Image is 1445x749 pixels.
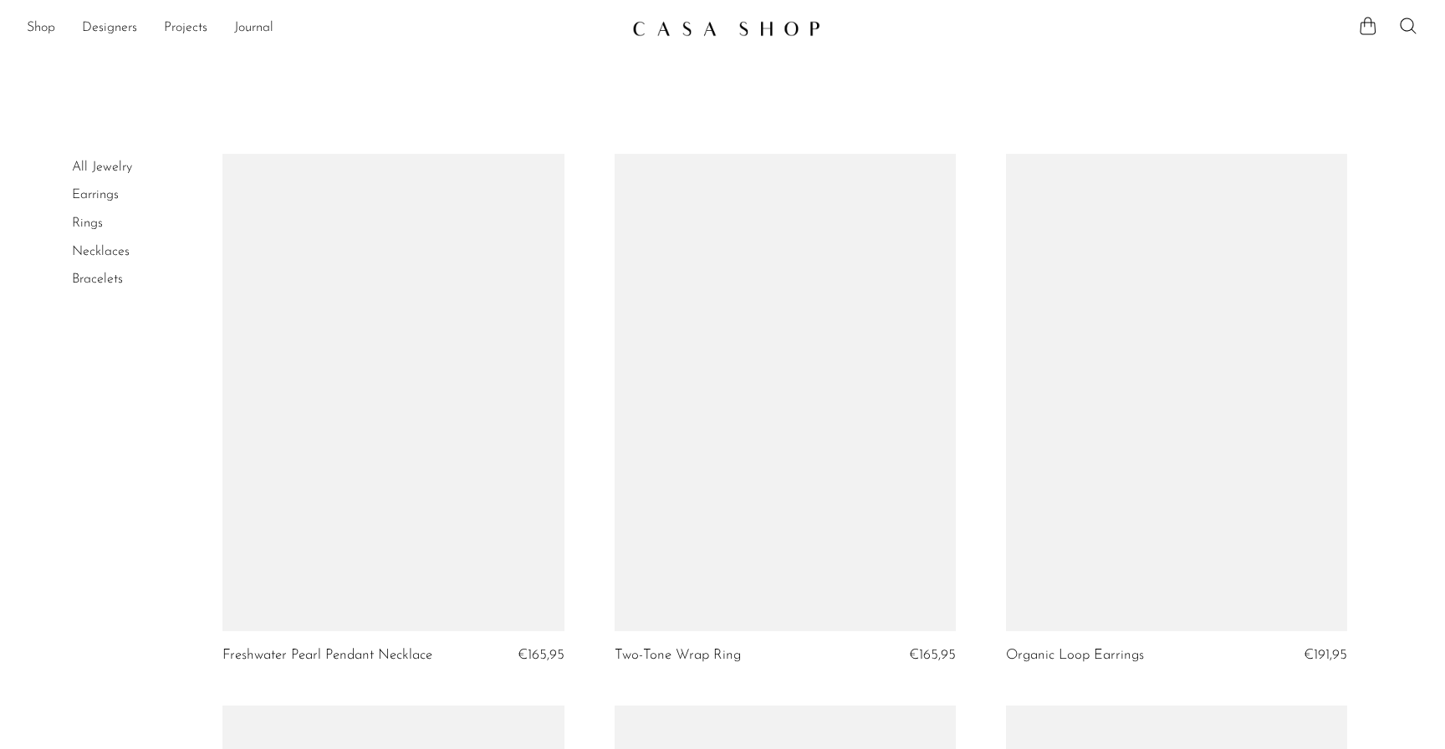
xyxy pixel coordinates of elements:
[27,14,619,43] nav: Desktop navigation
[615,648,741,663] a: Two-Tone Wrap Ring
[27,14,619,43] ul: NEW HEADER MENU
[518,648,564,662] span: €165,95
[164,18,207,39] a: Projects
[909,648,956,662] span: €165,95
[1006,648,1144,663] a: Organic Loop Earrings
[72,160,132,174] a: All Jewelry
[72,273,123,286] a: Bracelets
[1304,648,1347,662] span: €191,95
[82,18,137,39] a: Designers
[27,18,55,39] a: Shop
[72,188,119,201] a: Earrings
[72,245,130,258] a: Necklaces
[222,648,432,663] a: Freshwater Pearl Pendant Necklace
[234,18,273,39] a: Journal
[72,217,103,230] a: Rings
